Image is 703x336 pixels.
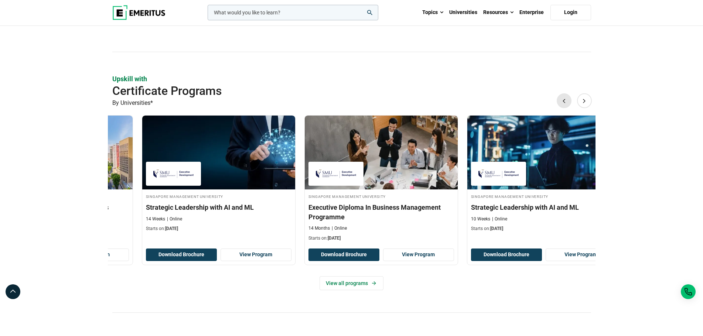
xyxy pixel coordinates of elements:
a: Business Management Course by Singapore Management University - November 7, 2025 Singapore Manage... [305,116,458,245]
p: Starts on: [308,235,454,241]
h4: Singapore Management University [308,193,454,199]
img: Singapore Management University [312,165,360,182]
img: Singapore Management University [475,165,523,182]
span: [DATE] [328,236,341,241]
button: Previous [557,93,571,108]
p: Online [167,216,182,222]
h2: Certificate Programs [112,83,543,98]
a: View all programs [320,276,383,290]
input: woocommerce-product-search-field-0 [208,5,378,20]
button: Next [577,93,592,108]
h4: Singapore Management University [146,193,291,199]
p: 14 Weeks [146,216,165,222]
p: Starts on: [146,226,291,232]
img: Singapore Management University [150,165,198,182]
button: Download Brochure [146,248,217,261]
h4: Singapore Management University [471,193,617,199]
a: Leadership Course by Singapore Management University - September 30, 2025 Singapore Management Un... [142,116,295,236]
p: Starts on: [471,226,617,232]
p: Upskill with [112,74,591,83]
p: 14 Months [308,225,330,232]
p: By Universities* [112,98,591,108]
img: Strategic Leadership with AI and ML | Online AI and Machine Learning Course [467,116,620,189]
p: Online [332,225,347,232]
p: 10 Weeks [471,216,490,222]
h3: Executive Diploma In Business Management Programme [308,203,454,221]
h3: Strategic Leadership with AI and ML [471,203,617,212]
img: Executive Diploma In Business Management Programme | Online Business Management Course [305,116,458,189]
button: Download Brochure [308,248,379,261]
img: Strategic Leadership with AI and ML | Online Leadership Course [142,116,295,189]
span: [DATE] [490,226,503,231]
a: Login [550,5,591,20]
button: Download Brochure [471,248,542,261]
a: View Program [546,248,617,261]
h3: Strategic Leadership with AI and ML [146,203,291,212]
a: View Program [221,248,291,261]
a: View Program [383,248,454,261]
p: Online [492,216,507,222]
span: [DATE] [165,226,178,231]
